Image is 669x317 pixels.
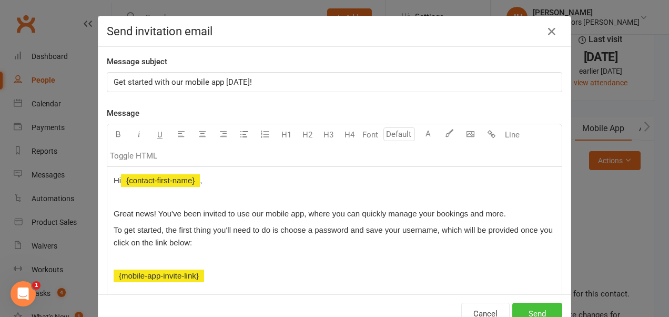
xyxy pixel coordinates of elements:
span: 1 [32,281,40,290]
span: Get started with our mobile app [DATE]! [114,77,252,87]
span: U [157,130,163,140]
span: To get started, the first thing you'll need to do is choose a password and save your username, wh... [114,225,555,247]
span: , [200,176,202,185]
button: Font [360,124,381,145]
button: U [149,124,170,145]
button: Close [543,23,560,40]
button: Line [502,124,523,145]
button: H4 [339,124,360,145]
span: Hi [114,176,121,185]
h4: Send invitation email [107,25,562,38]
button: H2 [297,124,318,145]
button: Toggle HTML [107,145,160,166]
input: Default [383,127,415,141]
button: H3 [318,124,339,145]
button: H1 [276,124,297,145]
label: Message [107,107,139,120]
iframe: Intercom live chat [11,281,36,306]
label: Message subject [107,55,167,68]
span: Great news! You've been invited to use our mobile app, where you can quickly manage your bookings... [114,209,506,218]
button: A [418,124,439,145]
